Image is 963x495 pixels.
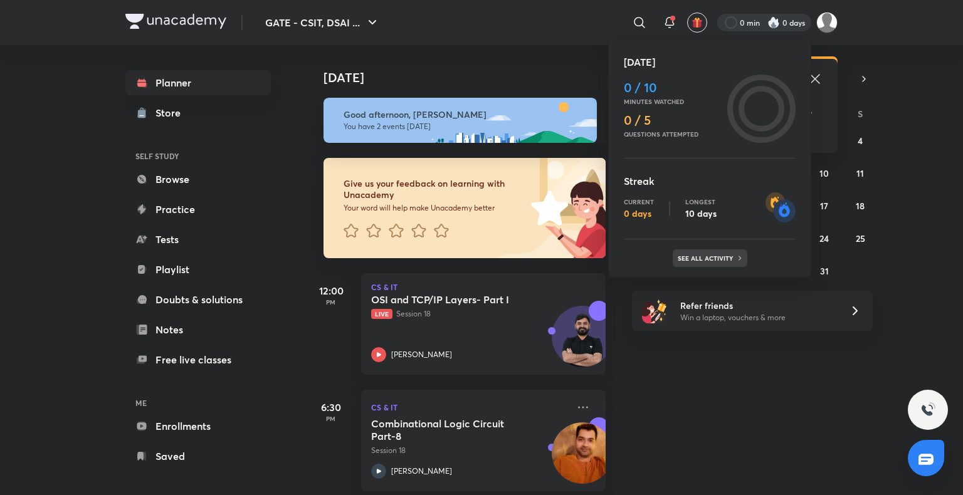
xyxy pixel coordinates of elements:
h5: [DATE] [624,55,796,70]
p: Longest [685,198,717,206]
h4: 0 / 5 [624,113,722,128]
p: Questions attempted [624,130,722,138]
img: streak [766,192,796,222]
h5: Streak [624,174,796,189]
p: See all activity [678,254,736,262]
p: 10 days [685,208,717,219]
p: 0 days [624,208,654,219]
p: Current [624,198,654,206]
p: Minutes watched [624,98,722,105]
h4: 0 / 10 [624,80,722,95]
